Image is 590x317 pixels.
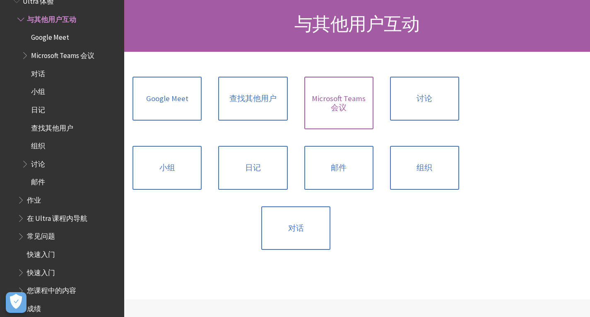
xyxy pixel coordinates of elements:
[31,67,45,78] span: 对话
[27,211,87,223] span: 在 Ultra 课程内导航
[304,77,373,129] a: Microsoft Teams 会议
[132,146,202,190] a: 小组
[31,121,73,132] span: 查找其他用户
[31,157,45,168] span: 讨论
[304,146,373,190] a: 邮件
[31,31,69,42] span: Google Meet
[27,12,76,24] span: 与其他用户互动
[27,230,55,241] span: 常见问题
[218,77,287,121] a: 查找其他用户
[27,302,41,313] span: 成绩
[294,12,419,35] span: 与其他用户互动
[6,292,26,313] button: Open Preferences
[27,193,41,204] span: 作业
[27,266,55,277] span: 快速入门
[261,206,330,250] a: 对话
[27,284,76,295] span: 您课程中的内容
[31,85,45,96] span: 小组
[390,77,459,121] a: 讨论
[31,103,45,114] span: 日记
[27,247,55,259] span: 快速入门
[31,175,45,186] span: 邮件
[132,77,202,121] a: Google Meet
[31,139,45,150] span: 组织
[31,48,94,60] span: Microsoft Teams 会议
[390,146,459,190] a: 组织
[218,146,287,190] a: 日记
